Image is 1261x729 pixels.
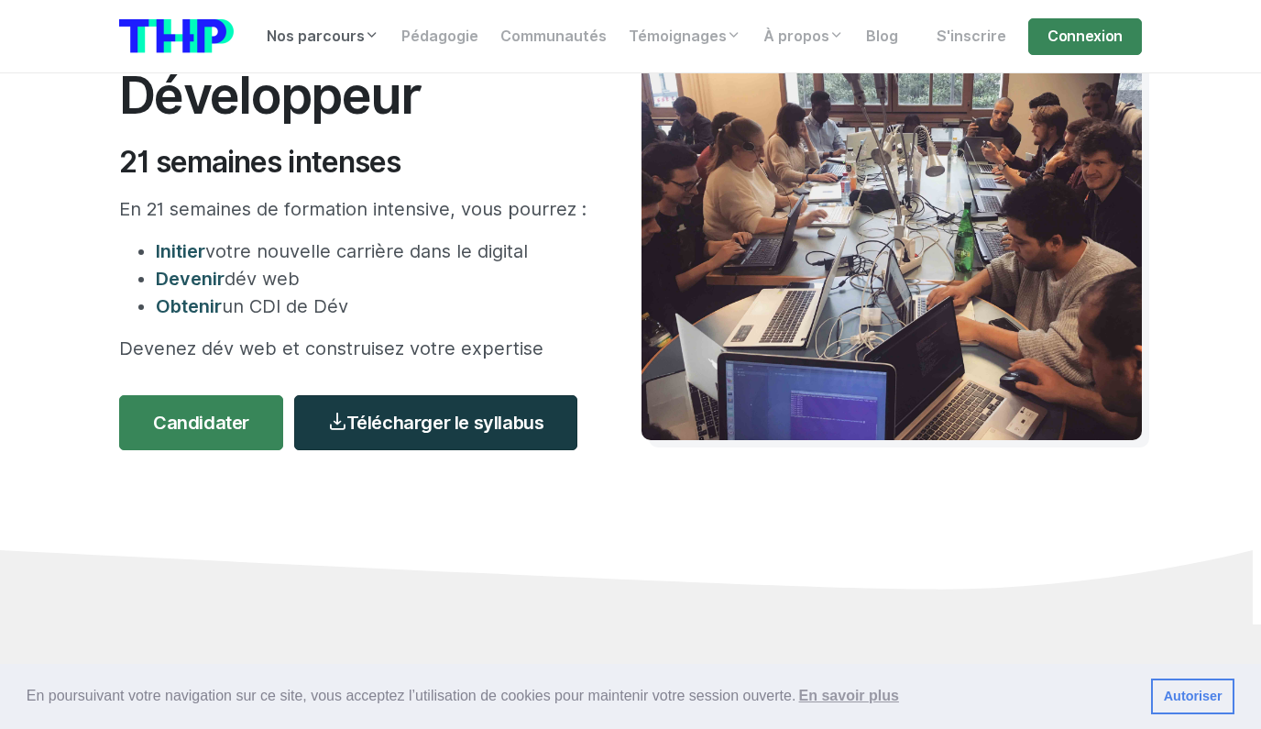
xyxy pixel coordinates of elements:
[489,18,618,55] a: Communautés
[752,18,855,55] a: À propos
[119,10,587,123] h1: Formation Développeur
[795,682,902,710] a: learn more about cookies
[256,18,390,55] a: Nos parcours
[156,240,205,262] span: Initier
[1028,18,1142,55] a: Connexion
[156,295,222,317] span: Obtenir
[156,268,225,290] span: Devenir
[156,237,587,265] li: votre nouvelle carrière dans le digital
[641,30,1142,440] img: Travail
[926,18,1017,55] a: S'inscrire
[294,395,577,450] a: Télécharger le syllabus
[855,18,909,55] a: Blog
[156,293,587,320] li: un CDI de Dév
[27,682,1136,710] span: En poursuivant votre navigation sur ce site, vous acceptez l’utilisation de cookies pour mainteni...
[119,195,587,223] p: En 21 semaines de formation intensive, vous pourrez :
[119,19,234,53] img: logo
[618,18,752,55] a: Témoignages
[156,265,587,293] li: dév web
[119,145,587,180] h2: 21 semaines intenses
[119,335,587,362] p: Devenez dév web et construisez votre expertise
[1151,679,1234,715] a: dismiss cookie message
[119,395,283,450] a: Candidater
[390,18,489,55] a: Pédagogie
